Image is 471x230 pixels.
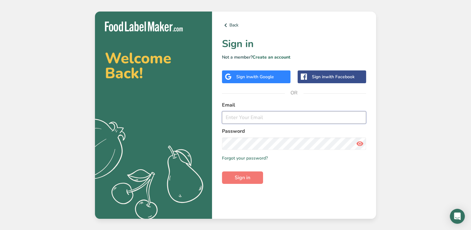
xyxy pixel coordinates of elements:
span: Sign in [235,174,250,181]
div: Sign in [236,74,274,80]
img: Food Label Maker [105,22,183,32]
label: Password [222,127,366,135]
span: with Google [250,74,274,80]
div: Open Intercom Messenger [450,209,465,224]
div: Sign in [312,74,355,80]
a: Create an account [252,54,290,60]
a: Forgot your password? [222,155,268,161]
span: OR [285,84,304,102]
h2: Welcome Back! [105,51,202,81]
span: with Facebook [325,74,355,80]
label: Email [222,101,366,109]
p: Not a member? [222,54,366,60]
button: Sign in [222,171,263,184]
input: Enter Your Email [222,111,366,124]
h1: Sign in [222,36,366,51]
a: Back [222,22,366,29]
